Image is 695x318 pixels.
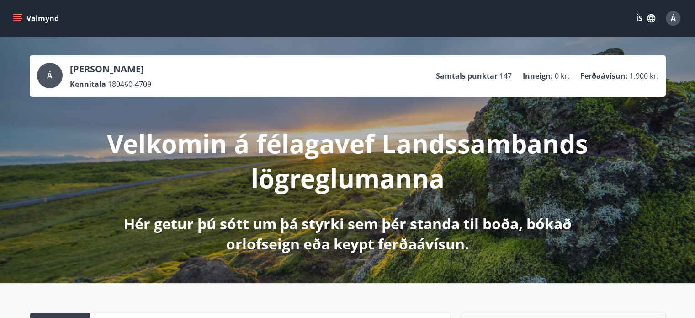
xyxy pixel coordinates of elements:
span: Á [47,70,52,81]
p: Kennitala [70,79,106,89]
span: 0 kr. [555,71,569,81]
button: menu [11,10,63,27]
p: Inneign : [523,71,553,81]
p: [PERSON_NAME] [70,63,151,75]
span: 1.900 kr. [630,71,658,81]
p: Velkomin á félagavef Landssambands lögreglumanna [106,126,589,195]
button: Á [662,7,684,29]
span: Á [671,13,676,23]
p: Ferðaávísun : [580,71,628,81]
button: ÍS [631,10,660,27]
span: 180460-4709 [108,79,151,89]
p: Hér getur þú sótt um þá styrki sem þér standa til boða, bókað orlofseign eða keypt ferðaávísun. [106,214,589,254]
span: 147 [499,71,512,81]
p: Samtals punktar [436,71,498,81]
